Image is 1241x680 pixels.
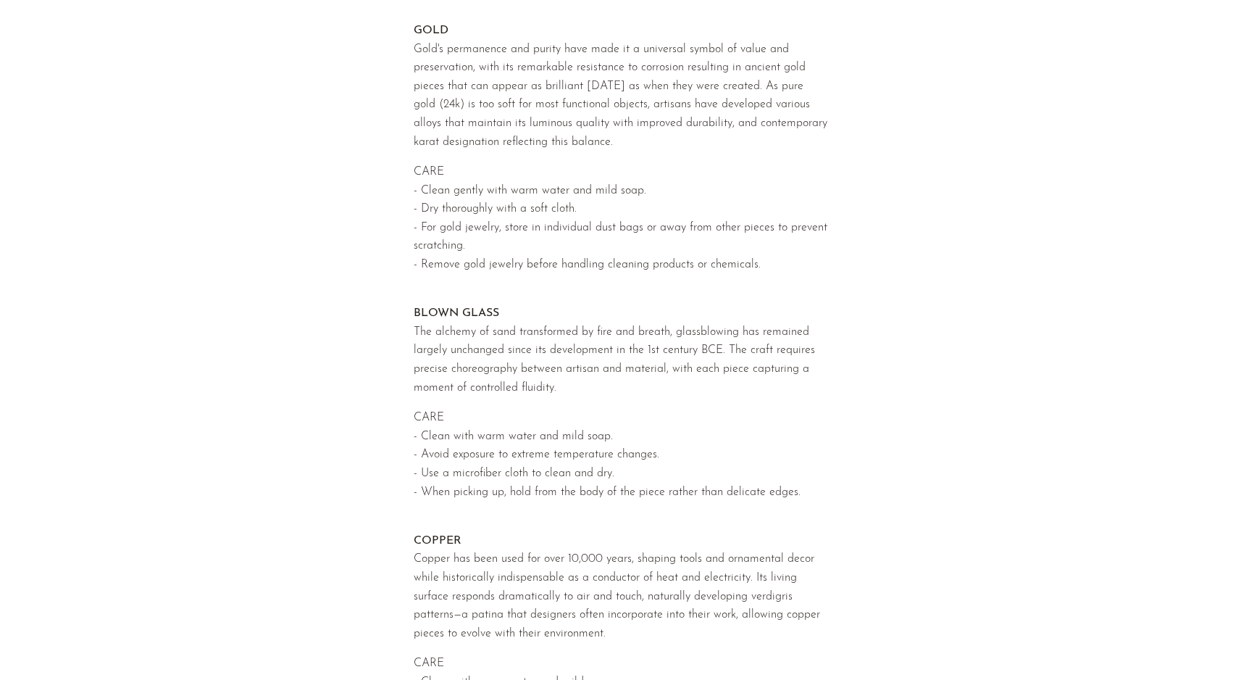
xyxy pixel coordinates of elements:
span: - When picking up, hold from the body of the piece rather than delicate edges. [414,486,801,498]
strong: BLOWN GLASS [414,307,499,319]
span: - For gold jewelry, store in individual dust bags or away from other pieces to prevent scratching. [414,222,827,252]
strong: COPPER [414,535,461,547]
span: - Use a microfiber cloth to clean and dry. [414,468,614,479]
span: - Remove gold jewelry before handling cleaning products or chemicals. [414,259,761,270]
span: CARE [414,658,444,669]
span: CARE [414,412,444,423]
span: The alchemy of sand transformed by fire and breath, glassblowing has remained largely unchanged s... [414,326,815,394]
strong: GOLD [414,25,448,36]
span: CARE [414,166,444,178]
span: - Avoid exposure to extreme temperature changes. [414,449,659,460]
span: - Clean gently with warm water and mild soap. [414,185,646,196]
span: Gold's permanence and purity have made it a universal symbol of value and preservation, with its ... [414,43,827,148]
span: - Dry thoroughly with a soft cloth. [414,203,577,215]
span: Copper has been used for over 10,000 years, shaping tools and ornamental decor while historically... [414,553,820,639]
span: - Clean with warm water and mild soap. [414,431,613,442]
